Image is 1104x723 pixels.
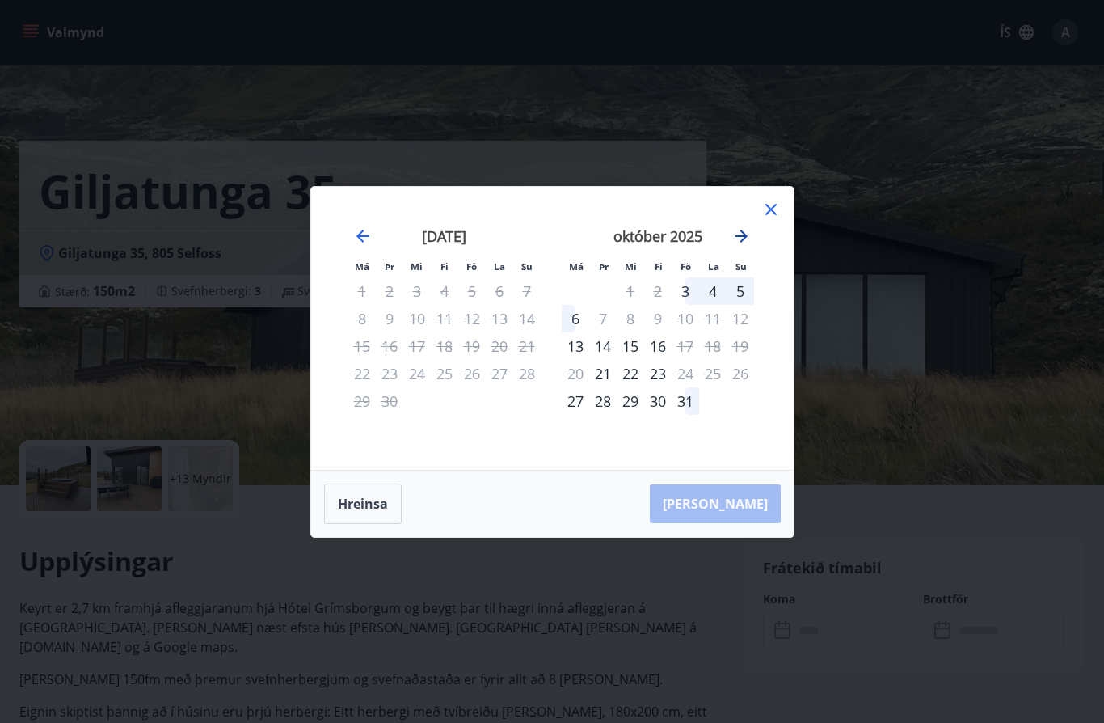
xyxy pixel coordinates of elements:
div: 30 [644,387,672,415]
td: Not available. sunnudagur, 7. september 2025 [513,277,541,305]
td: Not available. laugardagur, 13. september 2025 [486,305,513,332]
div: 15 [617,332,644,360]
div: Aðeins innritun í boði [562,387,589,415]
td: Not available. föstudagur, 19. september 2025 [458,332,486,360]
button: Hreinsa [324,484,402,524]
td: Not available. föstudagur, 10. október 2025 [672,305,699,332]
td: Not available. mánudagur, 15. september 2025 [348,332,376,360]
td: Not available. sunnudagur, 14. september 2025 [513,305,541,332]
td: Choose þriðjudagur, 21. október 2025 as your check-in date. It’s available. [589,360,617,387]
td: Not available. þriðjudagur, 23. september 2025 [376,360,403,387]
div: 28 [589,387,617,415]
div: 23 [644,360,672,387]
small: Þr [385,260,394,273]
small: Þr [599,260,609,273]
div: Aðeins innritun í boði [589,360,617,387]
td: Not available. fimmtudagur, 11. september 2025 [431,305,458,332]
td: Choose mánudagur, 6. október 2025 as your check-in date. It’s available. [562,305,589,332]
td: Not available. fimmtudagur, 9. október 2025 [644,305,672,332]
small: Má [569,260,584,273]
td: Not available. sunnudagur, 28. september 2025 [513,360,541,387]
td: Choose laugardagur, 4. október 2025 as your check-in date. It’s available. [699,277,727,305]
td: Not available. miðvikudagur, 10. september 2025 [403,305,431,332]
td: Choose föstudagur, 31. október 2025 as your check-in date. It’s available. [672,387,699,415]
div: 5 [727,277,754,305]
td: Choose miðvikudagur, 15. október 2025 as your check-in date. It’s available. [617,332,644,360]
div: Aðeins útritun í boði [672,360,699,387]
div: Calendar [331,206,774,450]
small: Fi [440,260,449,273]
td: Not available. þriðjudagur, 7. október 2025 [589,305,617,332]
td: Choose fimmtudagur, 16. október 2025 as your check-in date. It’s available. [644,332,672,360]
td: Not available. laugardagur, 6. september 2025 [486,277,513,305]
td: Not available. mánudagur, 8. september 2025 [348,305,376,332]
td: Not available. laugardagur, 11. október 2025 [699,305,727,332]
td: Not available. laugardagur, 27. september 2025 [486,360,513,387]
td: Not available. föstudagur, 26. september 2025 [458,360,486,387]
td: Not available. fimmtudagur, 25. september 2025 [431,360,458,387]
td: Choose föstudagur, 3. október 2025 as your check-in date. It’s available. [672,277,699,305]
td: Choose þriðjudagur, 28. október 2025 as your check-in date. It’s available. [589,387,617,415]
td: Not available. föstudagur, 24. október 2025 [672,360,699,387]
td: Not available. miðvikudagur, 1. október 2025 [617,277,644,305]
td: Not available. þriðjudagur, 30. september 2025 [376,387,403,415]
td: Not available. fimmtudagur, 2. október 2025 [644,277,672,305]
td: Not available. fimmtudagur, 4. september 2025 [431,277,458,305]
small: Su [521,260,533,273]
small: Su [735,260,747,273]
td: Not available. miðvikudagur, 3. september 2025 [403,277,431,305]
small: Mi [411,260,423,273]
td: Choose fimmtudagur, 23. október 2025 as your check-in date. It’s available. [644,360,672,387]
td: Not available. þriðjudagur, 2. september 2025 [376,277,403,305]
td: Choose miðvikudagur, 22. október 2025 as your check-in date. It’s available. [617,360,644,387]
td: Not available. laugardagur, 25. október 2025 [699,360,727,387]
td: Choose mánudagur, 13. október 2025 as your check-in date. It’s available. [562,332,589,360]
td: Not available. miðvikudagur, 17. september 2025 [403,332,431,360]
td: Not available. miðvikudagur, 24. september 2025 [403,360,431,387]
div: 29 [617,387,644,415]
td: Not available. föstudagur, 5. september 2025 [458,277,486,305]
div: 16 [644,332,672,360]
div: Move backward to switch to the previous month. [353,226,373,246]
div: 14 [589,332,617,360]
div: 31 [672,387,699,415]
small: La [494,260,505,273]
small: La [708,260,719,273]
small: Fö [466,260,477,273]
td: Choose miðvikudagur, 29. október 2025 as your check-in date. It’s available. [617,387,644,415]
strong: október 2025 [613,226,702,246]
div: Move forward to switch to the next month. [731,226,751,246]
div: Aðeins innritun í boði [672,277,699,305]
td: Not available. föstudagur, 12. september 2025 [458,305,486,332]
div: Aðeins útritun í boði [589,305,617,332]
td: Not available. mánudagur, 29. september 2025 [348,387,376,415]
td: Not available. laugardagur, 18. október 2025 [699,332,727,360]
div: Aðeins útritun í boði [672,332,699,360]
small: Mi [625,260,637,273]
td: Not available. mánudagur, 22. september 2025 [348,360,376,387]
td: Choose sunnudagur, 5. október 2025 as your check-in date. It’s available. [727,277,754,305]
td: Not available. þriðjudagur, 9. september 2025 [376,305,403,332]
td: Choose þriðjudagur, 14. október 2025 as your check-in date. It’s available. [589,332,617,360]
td: Not available. fimmtudagur, 18. september 2025 [431,332,458,360]
td: Not available. sunnudagur, 21. september 2025 [513,332,541,360]
td: Not available. sunnudagur, 19. október 2025 [727,332,754,360]
td: Not available. miðvikudagur, 8. október 2025 [617,305,644,332]
td: Not available. föstudagur, 17. október 2025 [672,332,699,360]
td: Choose mánudagur, 27. október 2025 as your check-in date. It’s available. [562,387,589,415]
td: Not available. þriðjudagur, 16. september 2025 [376,332,403,360]
td: Not available. mánudagur, 20. október 2025 [562,360,589,387]
small: Má [355,260,369,273]
small: Fi [655,260,663,273]
div: 4 [699,277,727,305]
td: Not available. sunnudagur, 12. október 2025 [727,305,754,332]
td: Not available. mánudagur, 1. september 2025 [348,277,376,305]
td: Not available. sunnudagur, 26. október 2025 [727,360,754,387]
div: 22 [617,360,644,387]
div: 6 [562,305,589,332]
small: Fö [681,260,691,273]
td: Choose fimmtudagur, 30. október 2025 as your check-in date. It’s available. [644,387,672,415]
div: Aðeins innritun í boði [562,332,589,360]
td: Not available. laugardagur, 20. september 2025 [486,332,513,360]
strong: [DATE] [422,226,466,246]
